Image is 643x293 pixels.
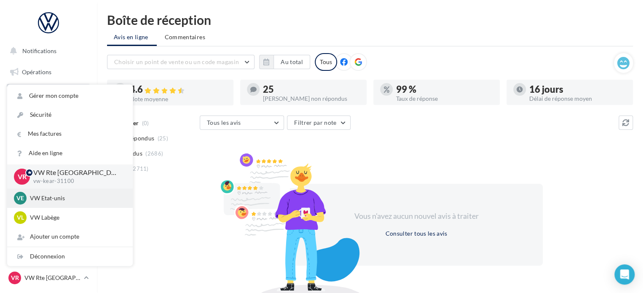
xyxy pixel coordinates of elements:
[7,124,133,143] a: Mes factures
[33,177,119,185] p: vw-kear-31100
[259,55,310,69] button: Au total
[165,33,205,41] span: Commentaires
[7,144,133,163] a: Aide en ligne
[5,42,88,60] button: Notifications
[5,63,92,81] a: Opérations
[396,96,493,102] div: Taux de réponse
[30,194,123,202] p: VW Etat-unis
[24,274,80,282] p: VW Rte [GEOGRAPHIC_DATA]
[5,210,92,235] a: PLV et print personnalisable
[5,127,92,145] a: Campagnes
[5,190,92,207] a: Calendrier
[145,150,163,157] span: (2686)
[382,228,450,239] button: Consulter tous les avis
[22,68,51,75] span: Opérations
[5,239,92,263] a: Campagnes DataOnDemand
[115,134,154,142] span: Non répondus
[30,213,123,222] p: VW Labège
[7,270,90,286] a: VR VW Rte [GEOGRAPHIC_DATA]
[7,227,133,246] div: Ajouter un compte
[107,55,255,69] button: Choisir un point de vente ou un code magasin
[263,96,360,102] div: [PERSON_NAME] non répondus
[7,247,133,266] div: Déconnexion
[158,135,168,142] span: (25)
[273,55,310,69] button: Au total
[16,194,24,202] span: VE
[33,168,119,177] p: VW Rte [GEOGRAPHIC_DATA]
[200,116,284,130] button: Tous les avis
[287,116,351,130] button: Filtrer par note
[207,119,241,126] span: Tous les avis
[130,96,227,102] div: Note moyenne
[5,84,92,102] a: Boîte de réception
[263,85,360,94] div: 25
[17,213,24,222] span: VL
[315,53,337,71] div: Tous
[18,172,27,181] span: VR
[529,96,626,102] div: Délai de réponse moyen
[107,13,633,26] div: Boîte de réception
[529,85,626,94] div: 16 jours
[7,86,133,105] a: Gérer mon compte
[7,105,133,124] a: Sécurité
[614,264,635,285] div: Open Intercom Messenger
[130,85,227,94] div: 4.6
[131,165,149,172] span: (2711)
[5,148,92,165] a: Contacts
[5,169,92,186] a: Médiathèque
[11,274,19,282] span: VR
[344,211,489,222] div: Vous n'avez aucun nouvel avis à traiter
[396,85,493,94] div: 99 %
[114,58,239,65] span: Choisir un point de vente ou un code magasin
[22,47,56,54] span: Notifications
[5,106,92,124] a: Visibilité en ligne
